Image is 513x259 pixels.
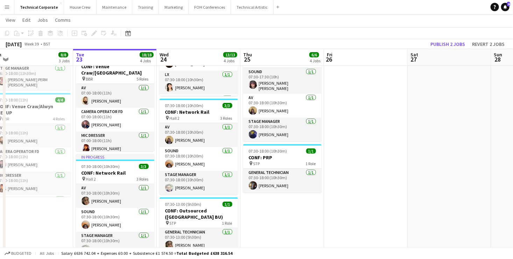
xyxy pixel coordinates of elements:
[309,52,319,57] span: 6/6
[469,40,507,49] button: Revert 2 jobs
[43,41,50,47] div: BST
[327,51,332,58] span: Fri
[76,51,84,58] span: Tue
[326,55,332,63] span: 26
[22,17,30,23] span: Edit
[2,116,9,121] span: BBR
[37,17,48,23] span: Jobs
[243,94,322,118] app-card-role: AV1/107:30-18:00 (10h30m)[PERSON_NAME]
[140,58,153,63] div: 4 Jobs
[97,0,132,14] button: Maintenance
[224,58,237,63] div: 4 Jobs
[75,55,84,63] span: 23
[160,123,238,147] app-card-role: AV1/107:30-18:00 (10h30m)[PERSON_NAME]
[137,176,149,182] span: 3 Roles
[6,41,22,48] div: [DATE]
[76,154,154,160] div: In progress
[306,161,316,166] span: 1 Role
[76,84,154,108] app-card-role: AV1/107:00-18:00 (11h)[PERSON_NAME]
[159,55,169,63] span: 24
[222,220,232,226] span: 1 Role
[3,250,33,257] button: Budgeted
[55,97,65,103] span: 4/4
[243,118,322,141] app-card-role: Stage Manager1/107:30-18:00 (10h30m)[PERSON_NAME]
[35,15,51,24] a: Jobs
[223,52,237,57] span: 13/13
[428,40,468,49] button: Publish 2 jobs
[165,202,202,207] span: 07:30-13:00 (5h30m)
[306,148,316,154] span: 1/1
[76,108,154,132] app-card-role: Camera Operator FD1/107:00-18:00 (11h)[PERSON_NAME]
[140,52,154,57] span: 18/18
[189,0,231,14] button: FOH Conferences
[249,148,287,154] span: 07:30-18:00 (10h30m)
[53,116,65,121] span: 4 Roles
[14,0,64,14] button: Technical Corporate
[137,76,149,82] span: 5 Roles
[409,55,418,63] span: 27
[243,144,322,192] app-job-card: 07:30-18:00 (10h30m)1/1CONF: PRP STP1 RoleGeneral Technician1/107:30-18:00 (10h30m)[PERSON_NAME]
[243,169,322,192] app-card-role: General Technician1/107:30-18:00 (10h30m)[PERSON_NAME]
[494,51,503,58] span: Sun
[231,0,274,14] button: Technical Artistic
[59,58,70,63] div: 3 Jobs
[11,251,31,256] span: Budgeted
[159,0,189,14] button: Marketing
[170,220,176,226] span: STP
[76,232,154,255] app-card-role: Stage Manager1/107:30-18:00 (10h30m)[PERSON_NAME]
[501,3,510,11] a: 4
[170,115,180,121] span: Hall 2
[3,15,18,24] a: View
[20,15,33,24] a: Edit
[176,251,232,256] span: Total Budgeted £638 316.54
[243,68,322,94] app-card-role: Sound1/107:30-17:30 (10h)[PERSON_NAME] [PERSON_NAME]
[139,164,149,169] span: 3/3
[86,76,93,82] span: BBR
[493,55,503,63] span: 28
[160,228,238,252] app-card-role: General Technician1/107:30-13:00 (5h30m)[PERSON_NAME]
[61,251,232,256] div: Salary £636 742.04 + Expenses £0.00 + Subsistence £1 574.50 =
[160,94,238,118] app-card-role: Recording Engineer FD1/1
[165,103,204,108] span: 07:30-18:00 (10h30m)
[223,103,232,108] span: 3/3
[160,208,238,220] h3: CONF: Outsourced ([GEOGRAPHIC_DATA] BU)
[223,202,232,207] span: 1/1
[507,2,510,6] span: 4
[64,0,97,14] button: House Crew
[160,171,238,195] app-card-role: Stage Manager1/107:30-18:00 (10h30m)[PERSON_NAME]
[23,41,41,47] span: Week 39
[243,154,322,161] h3: CONF: PRP
[76,63,154,76] h3: CONF: Venue Craw/[GEOGRAPHIC_DATA]
[76,154,154,255] app-job-card: In progress07:30-18:00 (10h30m)3/3CONF: Network Rail Hall 23 RolesAV1/107:30-18:00 (10h30m)[PERSO...
[160,147,238,171] app-card-role: Sound1/107:30-18:00 (10h30m)[PERSON_NAME]
[160,71,238,94] app-card-role: LX1/107:30-18:00 (10h30m)[PERSON_NAME]
[160,109,238,115] h3: CONF: Network Rail
[55,17,71,23] span: Comms
[220,115,232,121] span: 3 Roles
[253,161,260,166] span: STP
[76,48,154,151] app-job-card: In progress07:00-18:00 (11h)5/5CONF: Venue Craw/[GEOGRAPHIC_DATA] BBR5 RolesAV1/107:00-18:00 (11h...
[242,55,252,63] span: 25
[76,208,154,232] app-card-role: Sound1/107:30-18:00 (10h30m)[PERSON_NAME]
[160,51,169,58] span: Wed
[58,52,68,57] span: 8/8
[86,176,96,182] span: Hall 2
[160,197,238,252] app-job-card: 07:30-13:00 (5h30m)1/1CONF: Outsourced ([GEOGRAPHIC_DATA] BU) STP1 RoleGeneral Technician1/107:30...
[82,164,120,169] span: 07:30-18:00 (10h30m)
[243,51,252,58] span: Thu
[38,251,55,256] span: All jobs
[76,184,154,208] app-card-role: AV1/107:30-18:00 (10h30m)[PERSON_NAME]
[6,17,15,23] span: View
[410,51,418,58] span: Sat
[310,58,321,63] div: 4 Jobs
[160,99,238,195] app-job-card: 07:30-18:00 (10h30m)3/3CONF: Network Rail Hall 23 RolesAV1/107:30-18:00 (10h30m)[PERSON_NAME]Soun...
[76,132,154,155] app-card-role: Mic Dresser1/107:00-18:00 (11h)[PERSON_NAME]
[243,43,322,141] app-job-card: 07:30-18:00 (10h30m)3/3CONF: PRP Hall 13 RolesSound1/107:30-17:30 (10h)[PERSON_NAME] [PERSON_NAME...
[76,170,154,176] h3: CONF: Network Rail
